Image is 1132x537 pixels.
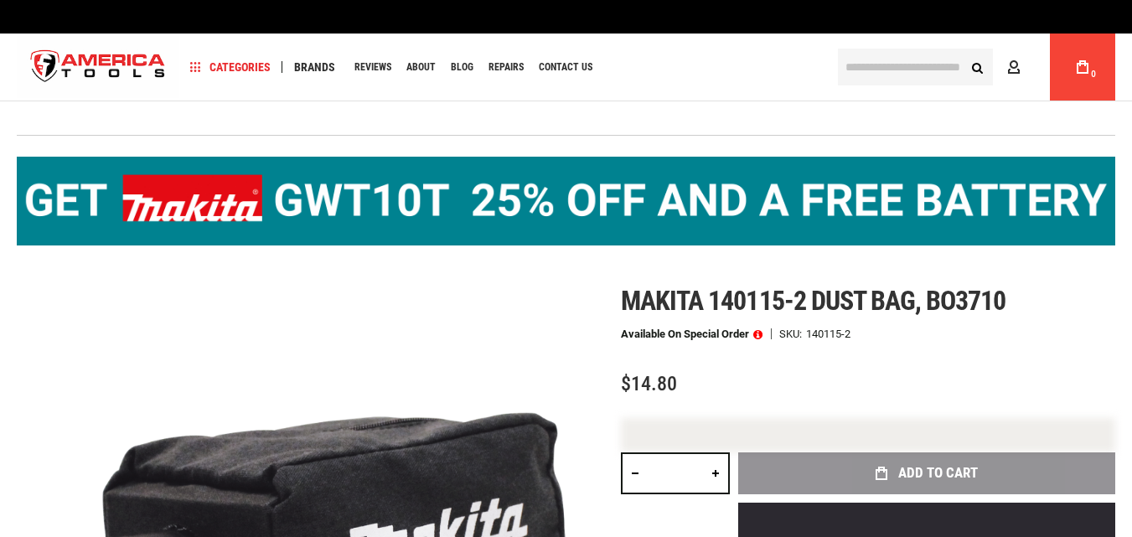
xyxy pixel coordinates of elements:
[17,36,179,99] img: America Tools
[1091,70,1096,79] span: 0
[531,56,600,79] a: Contact Us
[621,285,1005,317] span: Makita 140115-2 dust bag, bo3710
[451,62,473,72] span: Blog
[806,328,850,339] div: 140115-2
[443,56,481,79] a: Blog
[1067,34,1098,101] a: 0
[17,36,179,99] a: store logo
[347,56,399,79] a: Reviews
[779,328,806,339] strong: SKU
[406,62,436,72] span: About
[961,51,993,83] button: Search
[621,372,677,395] span: $14.80
[287,56,343,79] a: Brands
[621,328,762,340] p: Available on Special Order
[17,157,1115,245] img: BOGO: Buy the Makita® XGT IMpact Wrench (GWT10T), get the BL4040 4ah Battery FREE!
[488,62,524,72] span: Repairs
[354,62,391,72] span: Reviews
[190,61,271,73] span: Categories
[399,56,443,79] a: About
[481,56,531,79] a: Repairs
[183,56,278,79] a: Categories
[294,61,335,73] span: Brands
[539,62,592,72] span: Contact Us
